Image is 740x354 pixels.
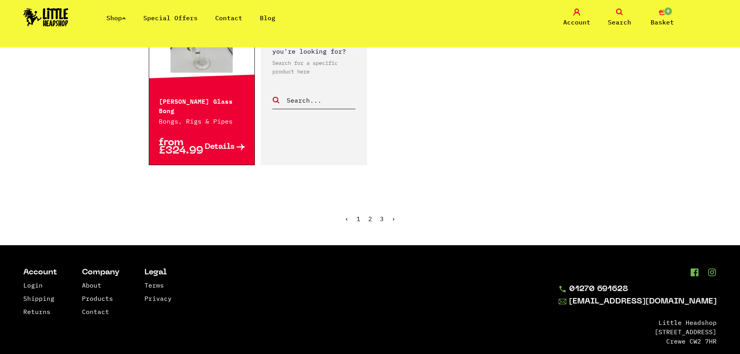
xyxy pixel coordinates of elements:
a: Special Offers [143,14,198,22]
a: Contact [215,14,242,22]
li: Crewe CW2 7HR [559,337,717,346]
a: 2 [368,215,372,223]
a: Details [202,139,245,155]
p: [PERSON_NAME] Glass Bong [159,96,245,115]
p: from £324.99 [159,139,202,155]
span: ‹ [345,215,349,223]
a: Search [600,9,639,27]
li: Company [82,269,120,277]
span: Account [563,17,590,27]
a: Shipping [23,295,54,302]
li: « Previous [345,216,349,222]
a: About [82,281,101,289]
img: Little Head Shop Logo [23,8,68,26]
input: Search... [286,95,355,105]
a: Blog [260,14,275,22]
a: Shop [106,14,126,22]
span: 1 [357,215,360,223]
a: [EMAIL_ADDRESS][DOMAIN_NAME] [559,297,717,306]
a: Products [82,295,113,302]
span: Basket [651,17,674,27]
a: Terms [145,281,164,289]
a: 01270 691628 [559,285,717,293]
p: Search for a specific product here [272,59,355,76]
li: Account [23,269,57,277]
span: 0 [663,7,673,16]
span: Search [608,17,631,27]
a: 3 [380,215,384,223]
a: Next » [392,215,395,223]
span: Details [205,143,235,151]
li: Legal [145,269,172,277]
li: Little Headshop [559,318,717,327]
a: Login [23,281,43,289]
p: Bongs, Rigs & Pipes [159,117,245,126]
a: Contact [82,308,109,316]
a: Returns [23,308,50,316]
a: 0 Basket [643,9,682,27]
li: [STREET_ADDRESS] [559,327,717,337]
a: Privacy [145,295,172,302]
